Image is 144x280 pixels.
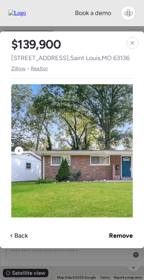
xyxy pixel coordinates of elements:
[27,64,29,73] span: •
[75,9,111,17] span: Book a demo
[11,53,130,63] span: [STREET_ADDRESS] , Saint Louis , MO 63136
[11,37,61,52] h2: $139,900
[14,231,28,240] span: Back
[8,10,26,16] img: Logo
[109,231,133,240] span: Remove
[11,64,26,73] span: Zillow
[31,64,48,73] span: Realtor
